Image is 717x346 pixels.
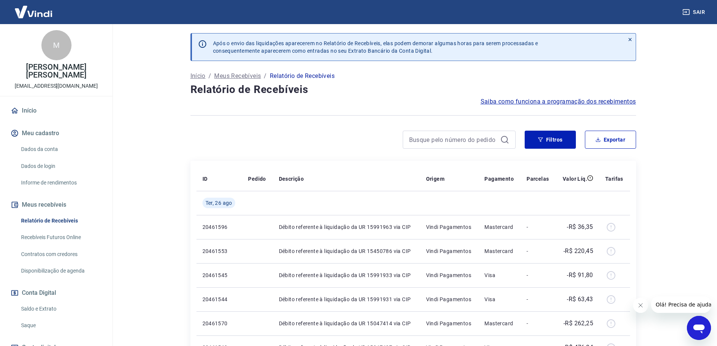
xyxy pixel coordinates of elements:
p: Mastercard [484,247,515,255]
p: [EMAIL_ADDRESS][DOMAIN_NAME] [15,82,98,90]
p: Vindi Pagamentos [426,247,473,255]
a: Dados da conta [18,142,104,157]
p: - [527,296,550,303]
p: Vindi Pagamentos [426,320,473,327]
p: Origem [426,175,445,183]
a: Meus Recebíveis [214,72,261,81]
p: 20461596 [202,223,236,231]
p: Débito referente à liquidação da UR 15450786 via CIP [279,247,414,255]
p: -R$ 262,25 [563,319,593,328]
a: Informe de rendimentos [18,175,104,191]
a: Dados de login [18,159,104,174]
p: [PERSON_NAME] [PERSON_NAME] [6,63,107,79]
p: Débito referente à liquidação da UR 15047414 via CIP [279,320,414,327]
p: Débito referente à liquidação da UR 15991963 via CIP [279,223,414,231]
p: Pedido [248,175,266,183]
p: Relatório de Recebíveis [270,72,335,81]
p: Pagamento [484,175,514,183]
p: Vindi Pagamentos [426,223,473,231]
span: Olá! Precisa de ajuda? [5,5,63,11]
button: Meu cadastro [9,125,104,142]
a: Saque [18,318,104,333]
p: -R$ 36,35 [567,223,593,232]
p: 20461553 [202,247,236,255]
button: Conta Digital [9,285,104,301]
p: -R$ 220,45 [563,247,593,256]
p: 20461570 [202,320,236,327]
p: ID [202,175,208,183]
p: Visa [484,271,515,279]
a: Relatório de Recebíveis [18,213,104,229]
p: Valor Líq. [563,175,587,183]
p: Vindi Pagamentos [426,271,473,279]
p: - [527,223,550,231]
p: Débito referente à liquidação da UR 15991933 via CIP [279,271,414,279]
a: Início [190,72,206,81]
iframe: Botão para abrir a janela de mensagens [687,316,711,340]
a: Saldo e Extrato [18,301,104,317]
a: Recebíveis Futuros Online [18,230,104,245]
p: Débito referente à liquidação da UR 15991931 via CIP [279,296,414,303]
div: M [41,30,72,60]
p: Parcelas [527,175,549,183]
p: 20461545 [202,271,236,279]
p: / [264,72,266,81]
img: Vindi [9,0,58,23]
p: / [209,72,211,81]
iframe: Fechar mensagem [633,298,648,313]
span: Ter, 26 ago [206,199,232,207]
a: Saiba como funciona a programação dos recebimentos [481,97,636,106]
p: - [527,320,550,327]
iframe: Mensagem da empresa [651,296,711,313]
button: Filtros [525,131,576,149]
p: -R$ 91,80 [567,271,593,280]
a: Início [9,102,104,119]
button: Sair [681,5,708,19]
p: - [527,247,550,255]
p: Mastercard [484,320,515,327]
button: Exportar [585,131,636,149]
p: Descrição [279,175,304,183]
h4: Relatório de Recebíveis [190,82,636,97]
button: Meus recebíveis [9,197,104,213]
p: Vindi Pagamentos [426,296,473,303]
p: Tarifas [605,175,623,183]
input: Busque pelo número do pedido [409,134,497,145]
a: Contratos com credores [18,247,104,262]
p: Visa [484,296,515,303]
p: 20461544 [202,296,236,303]
p: -R$ 63,43 [567,295,593,304]
p: Após o envio das liquidações aparecerem no Relatório de Recebíveis, elas podem demorar algumas ho... [213,40,538,55]
p: - [527,271,550,279]
p: Mastercard [484,223,515,231]
a: Disponibilização de agenda [18,263,104,279]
